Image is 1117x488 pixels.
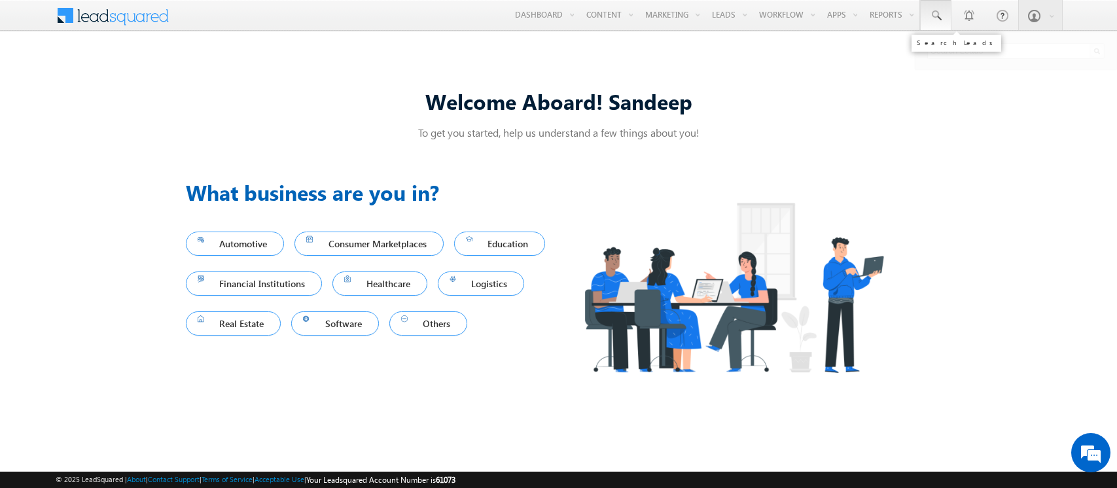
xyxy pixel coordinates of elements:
[202,475,253,483] a: Terms of Service
[186,87,932,115] div: Welcome Aboard! Sandeep
[56,474,455,486] span: © 2025 LeadSquared | | | | |
[198,275,311,292] span: Financial Institutions
[148,475,200,483] a: Contact Support
[559,177,908,398] img: Industry.png
[436,475,455,485] span: 61073
[186,177,559,208] h3: What business are you in?
[344,275,416,292] span: Healthcare
[466,235,534,253] span: Education
[927,43,1105,59] input: Search Leads
[450,275,513,292] span: Logistics
[186,126,932,139] p: To get you started, help us understand a few things about you!
[306,235,432,253] span: Consumer Marketplaces
[198,235,273,253] span: Automotive
[917,39,996,46] div: Search Leads
[127,475,146,483] a: About
[401,315,456,332] span: Others
[303,315,367,332] span: Software
[255,475,304,483] a: Acceptable Use
[198,315,270,332] span: Real Estate
[306,475,455,485] span: Your Leadsquared Account Number is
